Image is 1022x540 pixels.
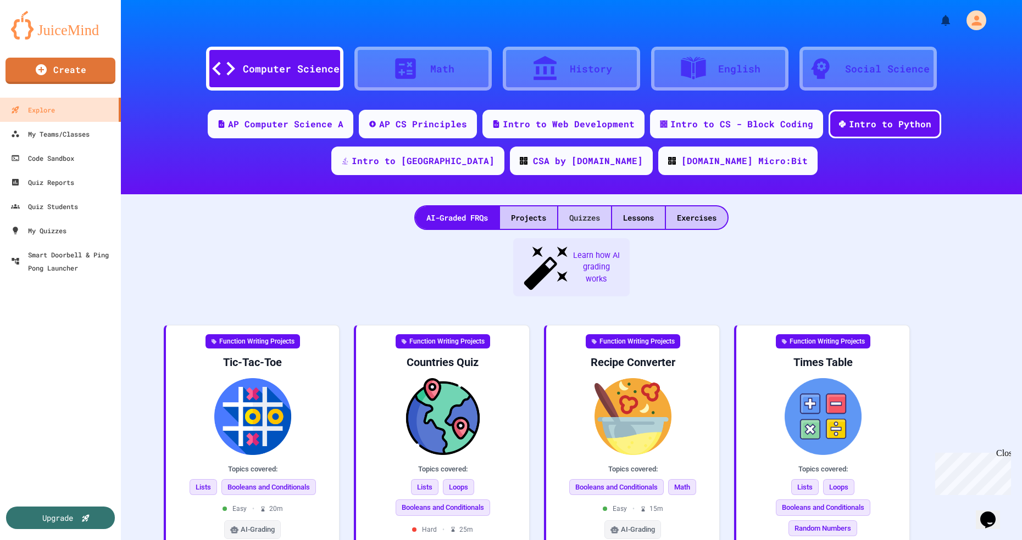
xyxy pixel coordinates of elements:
[228,117,343,131] div: AP Computer Science A
[221,479,316,496] span: Booleans and Conditionals
[668,157,676,165] img: CODE_logo_RGB.png
[955,8,989,33] div: My Account
[621,524,655,535] span: AI-Grading
[4,4,76,70] div: Chat with us now!Close
[11,248,116,274] div: Smart Doorbell & Ping Pong Launcher
[571,250,621,285] span: Learn how AI grading works
[243,61,340,76] div: Computer Science
[976,496,1011,529] iframe: chat widget
[745,355,901,369] div: Times Table
[586,334,680,348] div: Function Writing Projects
[612,206,665,229] div: Lessons
[745,378,901,455] img: Times Table
[5,58,115,84] a: Create
[788,520,857,537] span: Random Numbers
[205,334,300,348] div: Function Writing Projects
[11,200,78,213] div: Quiz Students
[365,355,520,369] div: Countries Quiz
[252,504,254,514] span: •
[443,479,474,496] span: Loops
[442,525,445,535] span: •
[223,504,283,514] div: Easy 20 m
[396,334,490,348] div: Function Writing Projects
[411,479,438,496] span: Lists
[379,117,467,131] div: AP CS Principles
[11,11,110,40] img: logo-orange.svg
[241,524,275,535] span: AI-Grading
[632,504,635,514] span: •
[11,176,74,189] div: Quiz Reports
[849,117,931,131] div: Intro to Python
[668,479,696,496] span: Math
[415,206,499,229] div: AI-Graded FRQs
[823,479,854,496] span: Loops
[175,464,330,475] div: Topics covered:
[503,117,635,131] div: Intro to Web Development
[396,499,490,516] span: Booleans and Conditionals
[718,61,760,76] div: English
[412,525,473,535] div: Hard 25 m
[776,499,870,516] span: Booleans and Conditionals
[791,479,819,496] span: Lists
[555,464,710,475] div: Topics covered:
[11,103,55,116] div: Explore
[352,154,495,167] div: Intro to [GEOGRAPHIC_DATA]
[175,378,330,455] img: Tic-Tac-Toe
[745,464,901,475] div: Topics covered:
[845,61,930,76] div: Social Science
[931,448,1011,495] iframe: chat widget
[570,61,612,76] div: History
[11,127,90,140] div: My Teams/Classes
[11,151,74,165] div: Code Sandbox
[520,157,527,165] img: CODE_logo_RGB.png
[190,479,217,496] span: Lists
[603,504,663,514] div: Easy 15 m
[919,11,955,30] div: My Notifications
[430,61,454,76] div: Math
[558,206,611,229] div: Quizzes
[776,334,870,348] div: Function Writing Projects
[11,224,66,237] div: My Quizzes
[500,206,557,229] div: Projects
[681,154,808,167] div: [DOMAIN_NAME] Micro:Bit
[42,512,73,524] div: Upgrade
[670,117,813,131] div: Intro to CS - Block Coding
[175,355,330,369] div: Tic-Tac-Toe
[569,479,664,496] span: Booleans and Conditionals
[555,355,710,369] div: Recipe Converter
[365,464,520,475] div: Topics covered:
[666,206,727,229] div: Exercises
[555,378,710,455] img: Recipe Converter
[365,378,520,455] img: Countries Quiz
[533,154,643,167] div: CSA by [DOMAIN_NAME]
